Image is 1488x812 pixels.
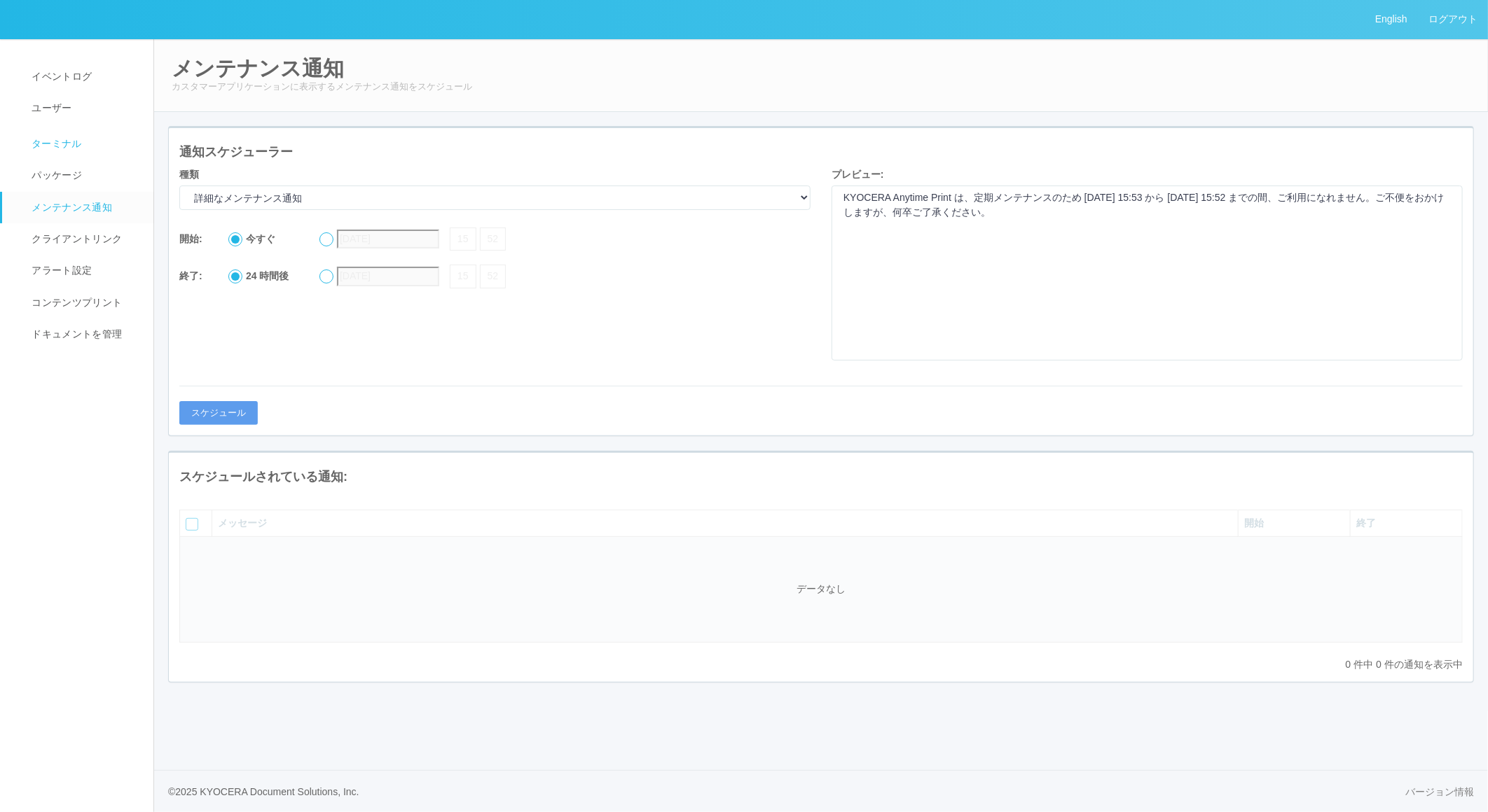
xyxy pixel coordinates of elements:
label: 今すぐ [246,232,275,246]
a: パッケージ [2,160,166,191]
a: バージョン情報 [1405,785,1474,799]
span: コンテンツプリント [28,297,122,308]
label: プレビュー: [832,167,884,182]
h2: メンテナンス通知 [172,57,1470,80]
div: 終了 [1356,516,1456,531]
label: 開始: [179,232,202,246]
div: 15 [450,265,476,288]
div: メッセージ [218,516,1232,531]
button: スケジュール [179,401,258,425]
span: © 2025 KYOCERA Document Solutions, Inc. [168,786,359,797]
label: 24 時間後 [246,269,289,283]
span: パッケージ [28,169,82,181]
a: メンテナンス通知 [2,192,166,223]
label: 種類 [179,167,199,182]
p: 0 件中 0 件の通知を表示中 [1346,657,1463,672]
span: クライアントリンク [28,233,122,244]
a: コンテンツプリント [2,287,166,318]
h4: スケジュールされている通知: [179,470,1463,484]
h4: 通知スケジューラー [179,146,1463,160]
span: ユーザー [28,102,71,113]
a: ターミナル [2,125,166,160]
span: アラート設定 [28,265,92,276]
td: データなし [180,537,1463,643]
div: 開始 [1244,516,1344,531]
span: メンテナンス通知 [28,202,112,213]
a: クライアントリンク [2,223,166,255]
a: ユーザー [2,92,166,124]
div: 52 [480,227,507,251]
a: アラート設定 [2,255,166,286]
label: 終了: [179,269,202,283]
span: ドキュメントを管理 [28,328,122,339]
a: ドキュメントを管理 [2,318,166,350]
span: ターミナル [28,138,82,149]
div: 15 [450,227,476,251]
div: 52 [480,265,507,288]
p: KYOCERA Anytime Print は、定期メンテナンスのため [DATE] 15:53 から [DATE] 15:52 までの間、ご利用になれません。ご不便をおかけしますが、何卒ご了承... [843,190,1451,220]
span: イベントログ [28,71,92,82]
p: カスタマーアプリケーションに表示するメンテナンス通知をスケジュール [172,80,1470,94]
a: イベントログ [2,61,166,92]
